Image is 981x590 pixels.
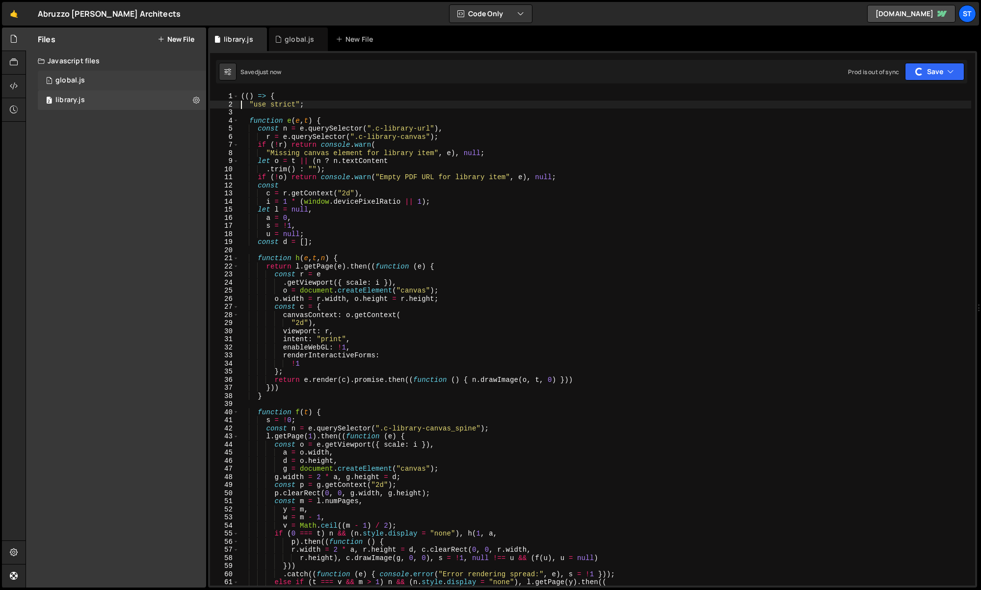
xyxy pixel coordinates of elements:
div: 45 [210,449,239,457]
div: 20 [210,246,239,255]
button: New File [158,35,194,43]
div: 19 [210,238,239,246]
div: 6 [210,133,239,141]
div: Saved [240,68,281,76]
div: global.js [55,76,85,85]
div: 21 [210,254,239,263]
div: 39 [210,400,239,408]
div: 23 [210,270,239,279]
div: 2 [210,101,239,109]
div: 7 [210,141,239,149]
div: 8 [210,149,239,158]
div: 9 [210,157,239,165]
div: 56 [210,538,239,546]
div: 14 [210,198,239,206]
div: 36 [210,376,239,384]
div: 22 [210,263,239,271]
a: [DOMAIN_NAME] [867,5,955,23]
div: just now [258,68,281,76]
div: 32 [210,344,239,352]
div: 43 [210,432,239,441]
div: Prod is out of sync [848,68,899,76]
div: 3 [210,108,239,117]
div: 37 [210,384,239,392]
div: 13 [210,189,239,198]
div: 17070/46982.js [38,71,206,90]
div: 26 [210,295,239,303]
div: 38 [210,392,239,401]
div: 16 [210,214,239,222]
a: 🤙 [2,2,26,26]
div: library.js [55,96,85,105]
div: 44 [210,441,239,449]
div: 15 [210,206,239,214]
div: 17 [210,222,239,230]
div: New File [336,34,377,44]
div: 34 [210,360,239,368]
div: 35 [210,368,239,376]
div: 46 [210,457,239,465]
div: 42 [210,425,239,433]
button: Save [905,63,964,80]
div: 33 [210,351,239,360]
div: 41 [210,416,239,425]
a: ST [958,5,976,23]
div: 48 [210,473,239,482]
div: 54 [210,522,239,530]
div: Javascript files [26,51,206,71]
div: 49 [210,481,239,489]
span: 1 [46,78,52,85]
div: 51 [210,497,239,506]
div: 27 [210,303,239,311]
div: 59 [210,562,239,570]
div: 12 [210,182,239,190]
div: 30 [210,327,239,336]
div: 25 [210,287,239,295]
div: 60 [210,570,239,579]
div: 58 [210,554,239,563]
div: Abruzzo [PERSON_NAME] Architects [38,8,181,20]
div: 53 [210,513,239,522]
div: 18 [210,230,239,239]
div: 57 [210,546,239,554]
div: 50 [210,489,239,498]
div: 17070/48289.js [38,90,206,110]
div: 55 [210,530,239,538]
div: 10 [210,165,239,174]
div: 52 [210,506,239,514]
button: Code Only [450,5,532,23]
div: 29 [210,319,239,327]
h2: Files [38,34,55,45]
div: 47 [210,465,239,473]
div: 61 [210,578,239,587]
div: 40 [210,408,239,417]
div: 31 [210,335,239,344]
div: library.js [224,34,253,44]
div: 1 [210,92,239,101]
div: 11 [210,173,239,182]
div: 28 [210,311,239,320]
div: 4 [210,117,239,125]
span: 2 [46,97,52,105]
div: 24 [210,279,239,287]
div: global.js [285,34,314,44]
div: 5 [210,125,239,133]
